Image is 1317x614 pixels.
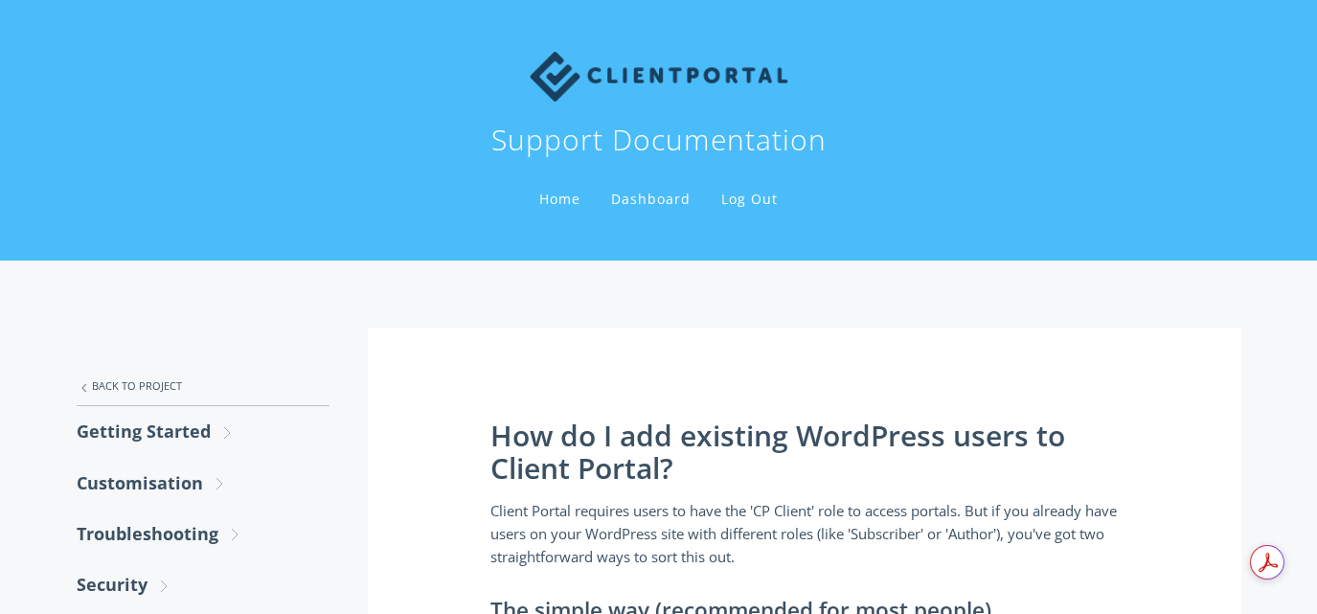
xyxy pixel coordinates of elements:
h1: Support Documentation [491,121,827,159]
a: Troubleshooting [77,509,329,559]
a: Log Out [717,190,782,208]
a: Security [77,559,329,610]
a: Home [535,190,584,208]
a: Customisation [77,458,329,509]
p: Client Portal requires users to have the 'CP Client' role to access portals. But if you already h... [490,499,1119,569]
h1: How do I add existing WordPress users to Client Portal? [490,420,1119,485]
a: Dashboard [607,190,694,208]
a: Back to Project [77,366,329,406]
a: Getting Started [77,406,329,457]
